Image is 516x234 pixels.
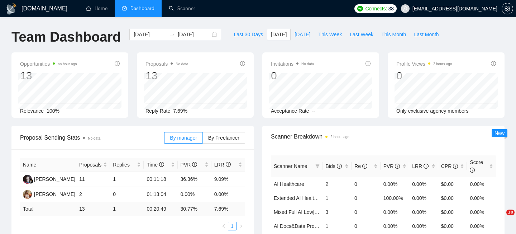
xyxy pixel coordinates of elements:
td: 0 [352,191,381,205]
span: Only exclusive agency members [396,108,469,114]
li: Next Page [236,222,245,230]
td: 30.77 % [178,202,211,216]
span: Connects: [365,5,387,13]
input: Start date [134,31,166,38]
img: AV [23,190,32,199]
td: 11 [76,172,110,187]
span: [DATE] [295,31,310,38]
th: Name [20,158,76,172]
td: 0 [352,219,381,233]
td: 0.00% [381,177,410,191]
span: Replies [113,161,135,169]
span: PVR [181,162,197,168]
img: SS [23,175,32,184]
span: user [403,6,408,11]
span: 38 [388,5,394,13]
span: info-circle [192,162,197,167]
img: gigradar-bm.png [28,179,33,184]
span: info-circle [115,61,120,66]
div: 0 [396,69,452,83]
td: 1 [110,202,144,216]
span: 7.69% [173,108,187,114]
span: Time [147,162,164,168]
div: 13 [145,69,188,83]
span: No data [301,62,314,66]
span: info-circle [491,61,496,66]
span: Score [470,159,483,173]
span: Scanner Breakdown [271,132,496,141]
span: 10 [506,210,515,215]
span: LRR [412,163,429,169]
td: 00:20:49 [144,202,177,216]
span: By Freelancer [208,135,239,141]
td: 0.00% [467,219,496,233]
td: $0.00 [438,191,467,205]
span: Re [354,163,367,169]
h1: Team Dashboard [11,29,121,46]
span: Proposals [79,161,102,169]
span: 100% [47,108,59,114]
a: homeHome [86,5,107,11]
div: 13 [20,69,77,83]
div: [PERSON_NAME] [34,175,75,183]
input: End date [178,31,210,38]
td: 36.36% [178,172,211,187]
button: Last Week [346,29,377,40]
td: $0.00 [438,219,467,233]
span: info-circle [424,164,429,169]
td: 0.00% [409,191,438,205]
td: 0.00% [178,187,211,202]
td: 0 [110,187,144,202]
span: Reply Rate [145,108,170,114]
td: 100.00% [381,191,410,205]
span: info-circle [159,162,164,167]
span: Last 30 Days [234,31,263,38]
td: 3 [322,205,352,219]
button: Last Month [410,29,443,40]
span: Scanner Name [274,163,307,169]
th: Replies [110,158,144,172]
a: Mixed Full AI Low|no code|automations [274,209,361,215]
td: 0.00% [409,177,438,191]
td: $0.00 [438,177,467,191]
td: 7.69 % [211,202,245,216]
td: 1 [110,172,144,187]
button: [DATE] [291,29,314,40]
td: 0.00% [381,205,410,219]
a: AI Docs&Data Processing [274,223,331,229]
li: 1 [228,222,236,230]
span: Proposal Sending Stats [20,133,164,142]
span: info-circle [453,164,458,169]
button: This Month [377,29,410,40]
td: 0.00% [467,205,496,219]
span: setting [502,6,513,11]
a: Extended AI Healthcare [274,195,326,201]
div: [PERSON_NAME] [34,190,75,198]
span: Invitations [271,60,314,68]
span: This Week [318,31,342,38]
td: 0 [352,177,381,191]
a: AI Healthcare [274,181,304,187]
span: Proposals [145,60,188,68]
iframe: Intercom live chat [492,210,509,227]
td: 0.00% [467,177,496,191]
img: logo [6,3,17,15]
td: 0.00% [381,219,410,233]
span: PVR [383,163,400,169]
span: Bids [325,163,341,169]
span: info-circle [362,164,367,169]
span: No data [88,136,100,140]
span: filter [314,161,321,172]
th: Proposals [76,158,110,172]
button: right [236,222,245,230]
td: 13 [76,202,110,216]
span: Last Month [414,31,439,38]
td: 0.00% [467,191,496,205]
span: info-circle [240,61,245,66]
span: No data [176,62,188,66]
span: Profile Views [396,60,452,68]
td: 1 [322,219,352,233]
td: 1 [322,191,352,205]
span: CPR [441,163,458,169]
td: 0.00% [211,187,245,202]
